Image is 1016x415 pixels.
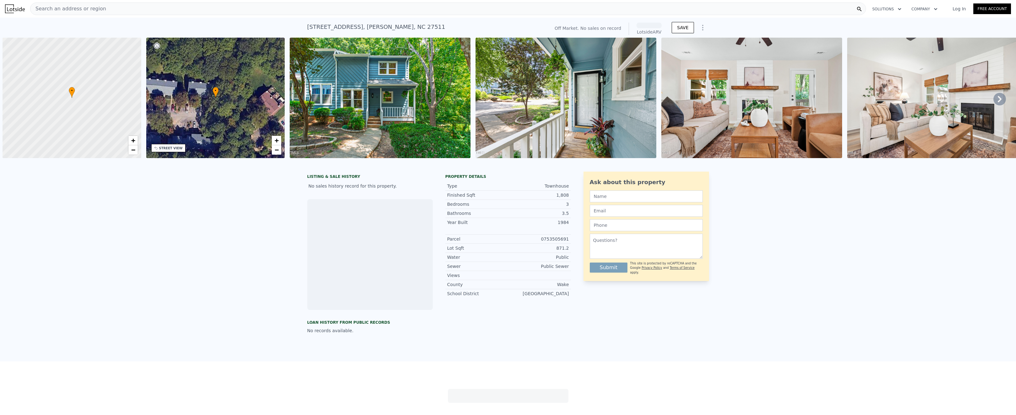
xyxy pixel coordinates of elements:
[307,23,445,31] div: [STREET_ADDRESS] , [PERSON_NAME] , NC 27511
[447,219,508,226] div: Year Built
[447,263,508,269] div: Sewer
[128,145,138,155] a: Zoom out
[128,136,138,145] a: Zoom in
[447,272,508,279] div: Views
[272,136,281,145] a: Zoom in
[212,88,219,93] span: •
[867,3,906,15] button: Solutions
[508,201,569,207] div: 3
[630,261,702,275] div: This site is protected by reCAPTCHA and the Google and apply.
[447,254,508,260] div: Water
[159,146,183,151] div: STREET VIEW
[447,201,508,207] div: Bedrooms
[307,174,433,180] div: LISTING & SALE HISTORY
[508,219,569,226] div: 1984
[508,236,569,242] div: 0753505691
[447,210,508,216] div: Bathrooms
[447,281,508,288] div: County
[590,190,703,202] input: Name
[131,136,135,144] span: +
[30,5,106,13] span: Search an address or region
[69,87,75,98] div: •
[447,236,508,242] div: Parcel
[508,254,569,260] div: Public
[131,146,135,154] span: −
[637,29,662,35] div: Lotside ARV
[5,4,25,13] img: Lotside
[508,183,569,189] div: Townhouse
[590,178,703,187] div: Ask about this property
[447,290,508,297] div: School District
[906,3,943,15] button: Company
[447,245,508,251] div: Lot Sqft
[476,38,656,158] img: Sale: null Parcel: 127865217
[275,136,279,144] span: +
[945,6,973,12] a: Log In
[272,145,281,155] a: Zoom out
[973,3,1011,14] a: Free Account
[696,21,709,34] button: Show Options
[590,205,703,217] input: Email
[508,210,569,216] div: 3.5
[672,22,694,33] button: SAVE
[445,174,571,179] div: Property details
[290,38,470,158] img: Sale: null Parcel: 127865217
[508,192,569,198] div: 1,808
[307,320,433,325] div: Loan history from public records
[69,88,75,93] span: •
[212,87,219,98] div: •
[508,245,569,251] div: 871.2
[447,183,508,189] div: Type
[555,25,621,31] div: Off Market. No sales on record
[508,263,569,269] div: Public Sewer
[590,263,628,273] button: Submit
[447,192,508,198] div: Finished Sqft
[661,38,842,158] img: Sale: null Parcel: 127865217
[642,266,662,269] a: Privacy Policy
[508,281,569,288] div: Wake
[275,146,279,154] span: −
[670,266,695,269] a: Terms of Service
[508,290,569,297] div: [GEOGRAPHIC_DATA]
[307,327,433,334] div: No records available.
[590,219,703,231] input: Phone
[307,180,433,192] div: No sales history record for this property.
